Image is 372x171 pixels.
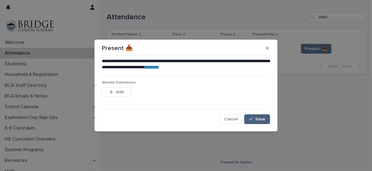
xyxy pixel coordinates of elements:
span: Weekly Submission [102,81,136,84]
button: Add [102,87,131,97]
button: Cancel [219,114,243,124]
p: Present 📥 [102,45,133,52]
span: Cancel [224,117,238,121]
span: Add [116,90,123,94]
span: Save [255,117,265,121]
button: Save [244,114,270,124]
